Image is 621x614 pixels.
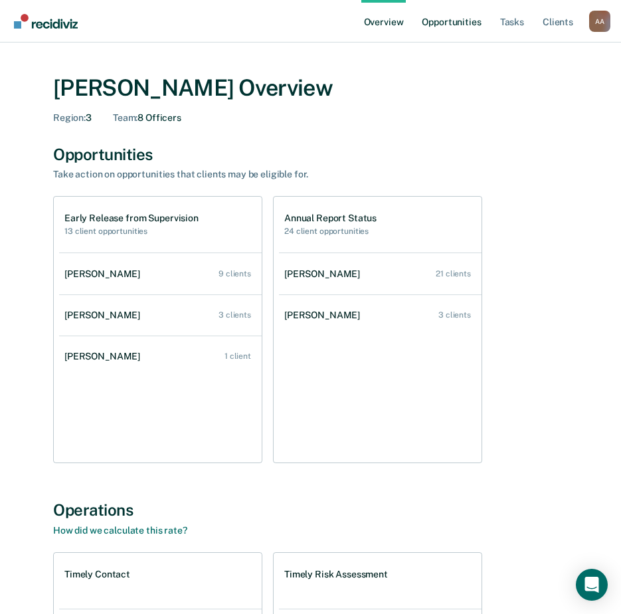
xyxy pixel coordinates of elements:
[113,112,137,123] span: Team :
[284,569,388,580] h1: Timely Risk Assessment
[53,525,187,536] a: How did we calculate this rate?
[53,500,568,520] div: Operations
[53,169,518,180] div: Take action on opportunities that clients may be eligible for.
[53,145,568,164] div: Opportunities
[53,74,568,102] div: [PERSON_NAME] Overview
[113,112,181,124] div: 8 Officers
[576,569,608,601] div: Open Intercom Messenger
[14,14,78,29] img: Recidiviz
[589,11,610,32] button: Profile dropdown button
[53,112,86,123] span: Region :
[589,11,610,32] div: A A
[64,569,130,580] h1: Timely Contact
[53,112,92,124] div: 3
